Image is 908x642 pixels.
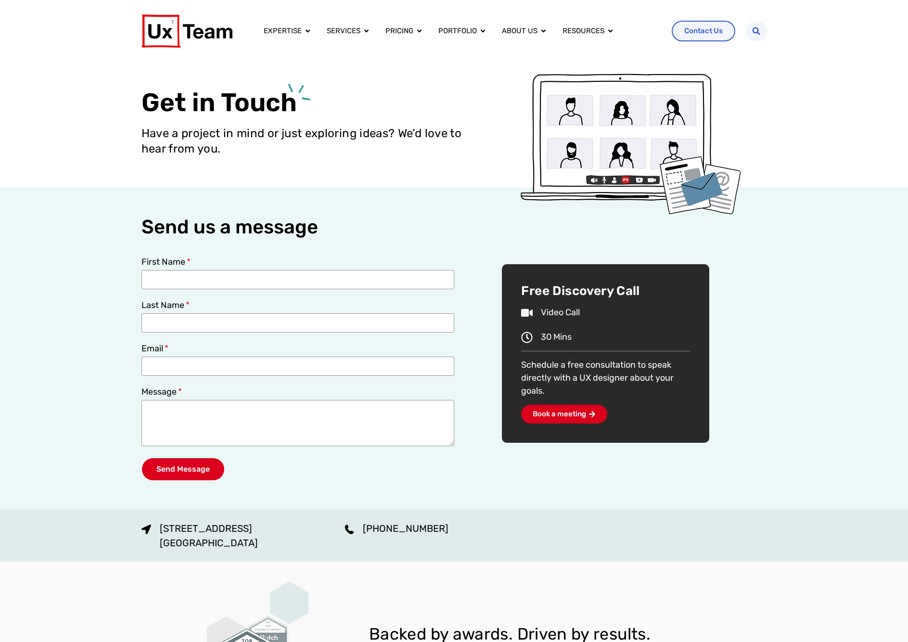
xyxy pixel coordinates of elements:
[141,87,486,118] h1: Get in Touch
[141,257,454,492] form: Contact Us
[438,26,477,37] a: Portfolio
[385,26,413,37] a: Pricing
[156,465,210,473] span: Send Message
[141,458,225,481] button: Send Message
[521,283,690,299] p: Free Discovery Call
[538,306,580,319] span: Video Call
[141,521,258,550] a: [STREET_ADDRESS][GEOGRAPHIC_DATA]
[521,405,607,424] a: Book a meeting
[141,344,169,357] label: Email
[533,411,586,418] span: Book a meeting
[141,126,486,156] div: Have a project in mind or just exploring ideas? We’d love to hear from you.
[157,521,258,550] span: [STREET_ADDRESS] [GEOGRAPHIC_DATA]
[563,26,604,37] a: Resources
[264,26,302,37] a: Expertise
[256,22,664,40] nav: Menu
[672,21,735,41] a: Contact Us
[521,359,690,398] p: Schedule a free consultation to speak directly with a UX designer about your goals.
[518,72,742,216] img: Contact UX Team by sending us a message or booking a free discovery call
[345,521,448,536] a: [PHONE_NUMBER]
[327,26,360,37] a: Services
[746,21,767,41] div: Search
[141,14,232,48] img: UX Team Logo
[502,26,537,37] a: About us
[538,331,572,344] span: 30 Mins
[141,257,191,270] label: First Name
[256,22,664,40] div: Menu Toggle
[141,301,190,313] label: Last Name
[684,27,723,35] span: Contact Us
[141,387,182,400] label: Message
[141,216,454,238] h2: Send us a message
[360,521,448,536] span: [PHONE_NUMBER]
